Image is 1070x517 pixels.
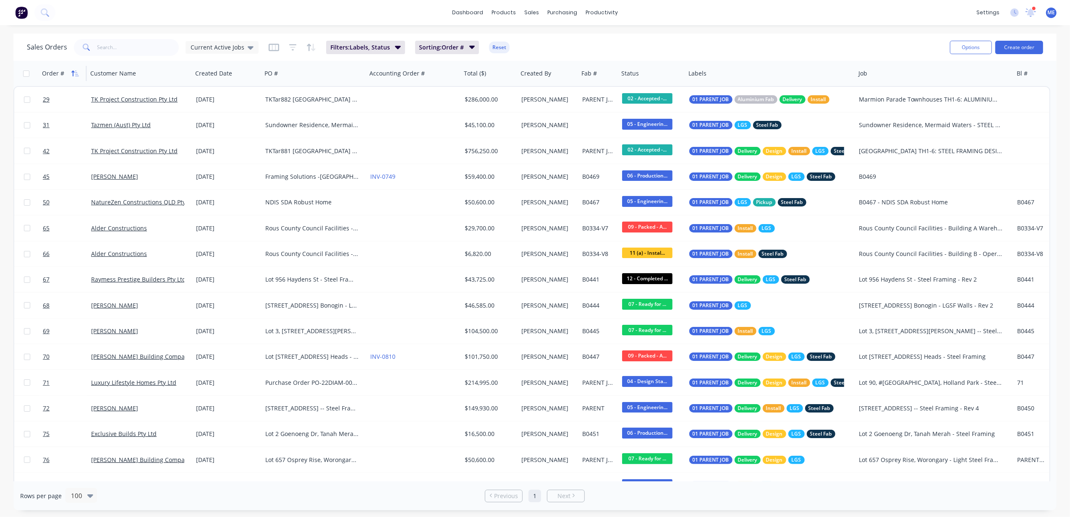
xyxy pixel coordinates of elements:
[265,379,358,387] div: Purchase Order PO-22DIAM-0005 #[GEOGRAPHIC_DATA] - Steel Framing
[43,224,50,232] span: 65
[622,428,672,438] span: 06 - Production...
[693,327,729,335] span: 01 PARENT JOB
[622,376,672,386] span: 04 - Design Sta...
[465,95,512,104] div: $286,000.00
[582,404,614,413] div: PARENT
[693,224,729,232] span: 01 PARENT JOB
[766,147,783,155] span: Design
[622,273,672,284] span: 12 - Completed ...
[265,352,358,361] div: Lot [STREET_ADDRESS] Heads - Steel Framing
[582,352,614,361] div: B0447
[738,275,757,284] span: Delivery
[622,222,672,232] span: 09 - Packed - A...
[465,404,512,413] div: $149,930.00
[756,198,772,206] span: Pickup
[264,69,278,78] div: PO #
[689,456,805,464] button: 01 PARENT JOBDeliveryDesignLGS
[950,41,992,54] button: Options
[738,224,753,232] span: Install
[622,144,672,155] span: 02 - Accepted -...
[622,93,672,104] span: 02 - Accepted -...
[762,250,784,258] span: Steel Fab
[766,456,783,464] span: Design
[689,327,775,335] button: 01 PARENT JOBInstallLGS
[693,95,729,104] span: 01 PARENT JOB
[781,198,803,206] span: Steel Fab
[43,172,50,181] span: 45
[738,95,774,104] span: Aluminium Fab
[196,301,259,310] div: [DATE]
[689,95,829,104] button: 01 PARENT JOBAluminium FabDeliveryInstall
[43,250,50,258] span: 66
[448,6,487,19] a: dashboard
[810,172,832,181] span: Steel Fab
[693,379,729,387] span: 01 PARENT JOB
[43,396,91,421] a: 72
[689,275,810,284] button: 01 PARENT JOBDeliveryLGSSteel Fab
[196,456,259,464] div: [DATE]
[465,250,512,258] div: $6,820.00
[762,224,772,232] span: LGS
[91,352,212,360] a: [PERSON_NAME] Building Company Pty Ltd
[689,147,859,155] button: 01 PARENT JOBDeliveryDesignInstallLGSSteel Fab
[196,404,259,413] div: [DATE]
[43,379,50,387] span: 71
[419,43,464,52] span: Sorting: Order #
[557,492,570,500] span: Next
[1017,379,1045,387] div: 71
[738,147,757,155] span: Delivery
[738,456,757,464] span: Delivery
[581,69,597,78] div: Fab #
[196,121,259,129] div: [DATE]
[43,421,91,446] a: 75
[465,172,512,181] div: $59,400.00
[43,138,91,164] a: 42
[1017,198,1045,206] div: B0467
[91,456,212,464] a: [PERSON_NAME] Building Company Pty Ltd
[622,479,672,490] span: 04 - Design Sta...
[265,301,358,310] div: [STREET_ADDRESS] Bonogin - LGSF Walls - Rev 2
[738,250,753,258] span: Install
[1017,224,1045,232] div: B0334-V7
[265,250,358,258] div: Rous County Council Facilities - Building B - Operable Wall Steel Changes - VAR 08
[693,404,729,413] span: 01 PARENT JOB
[859,121,1003,129] div: Sundowner Residence, Mermaid Waters - STEEL FRAMING SOLUTIONS - Rev 3
[43,370,91,395] a: 71
[622,299,672,309] span: 07 - Ready for ...
[91,172,138,180] a: [PERSON_NAME]
[326,41,405,54] button: Filters:Labels, Status
[766,352,783,361] span: Design
[196,430,259,438] div: [DATE]
[689,404,834,413] button: 01 PARENT JOBDeliveryInstallLGSSteel Fab
[766,404,781,413] span: Install
[521,379,573,387] div: [PERSON_NAME]
[91,327,138,335] a: [PERSON_NAME]
[265,95,358,104] div: TKTar882 [GEOGRAPHIC_DATA] TH1-6: ALUMINIUM SCREENS, SUPPLY & INSTALL
[689,430,835,438] button: 01 PARENT JOBDeliveryDesignLGSSteel Fab
[464,69,486,78] div: Total ($)
[191,43,244,52] span: Current Active Jobs
[91,224,147,232] a: Alder Constructions
[808,404,830,413] span: Steel Fab
[27,43,67,51] h1: Sales Orders
[487,6,520,19] div: products
[859,224,1003,232] div: Rous County Council Facilities - Building A Warehouse - Additional Wall Framing VAR 07
[43,87,91,112] a: 29
[859,301,1003,310] div: [STREET_ADDRESS] Bonogin - LGSF Walls - Rev 2
[91,121,151,129] a: Tazmen (Aust) Pty Ltd
[689,224,775,232] button: 01 PARENT JOBInstallLGS
[43,344,91,369] a: 70
[859,430,1003,438] div: Lot 2 Goenoeng Dr, Tanah Merah - Steel Framing
[1017,301,1045,310] div: B0444
[330,43,390,52] span: Filters: Labels, Status
[521,250,573,258] div: [PERSON_NAME]
[622,453,672,464] span: 07 - Ready for ...
[265,327,358,335] div: Lot 3, [STREET_ADDRESS][PERSON_NAME] -- Steel Framing Solutions - Rev 4
[738,379,757,387] span: Delivery
[43,241,91,266] a: 66
[738,301,748,310] span: LGS
[756,121,778,129] span: Steel Fab
[196,327,259,335] div: [DATE]
[582,275,614,284] div: B0441
[1017,456,1045,464] div: PARENT JOB 76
